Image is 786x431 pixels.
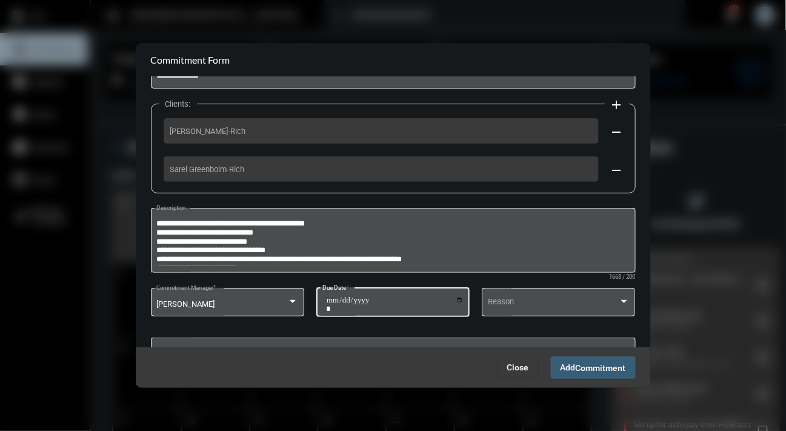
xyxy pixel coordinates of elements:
mat-icon: add [610,98,624,112]
mat-icon: remove [610,163,624,178]
span: Add [561,363,626,372]
span: Close [507,363,529,372]
mat-icon: remove [610,125,624,139]
button: AddCommitment [551,356,636,379]
h2: Commitment Form [151,54,230,65]
span: [PERSON_NAME] [156,299,215,309]
span: Sarel Greenboim-Rich [170,165,592,174]
mat-hint: 1668 / 200 [610,274,636,281]
button: Close [498,356,539,378]
span: Commitment [576,363,626,373]
label: Clients: [159,99,197,109]
span: [PERSON_NAME]-Rich [170,127,592,136]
